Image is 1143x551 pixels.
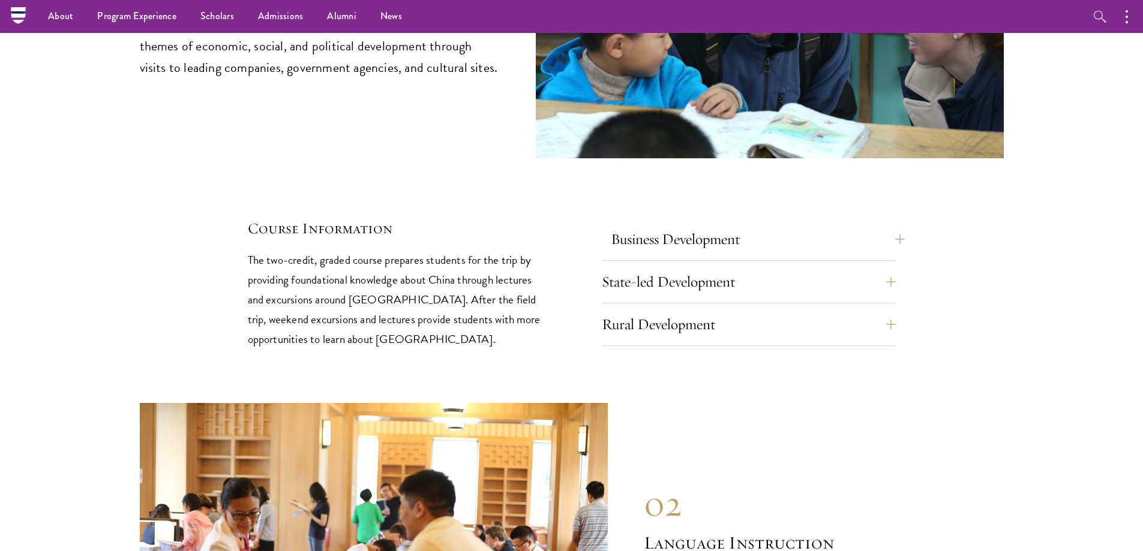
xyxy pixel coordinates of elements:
p: The two-credit, graded course prepares students for the trip by providing foundational knowledge ... [248,250,542,349]
button: State-led Development [602,267,896,296]
h5: Course Information [248,218,542,239]
button: Rural Development [602,310,896,339]
button: Business Development [611,225,905,254]
div: 02 [644,482,1004,525]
